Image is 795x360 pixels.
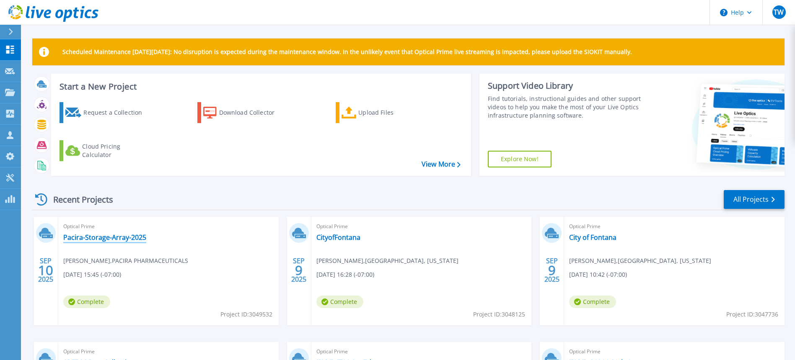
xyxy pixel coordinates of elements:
[724,190,785,209] a: All Projects
[569,256,711,265] span: [PERSON_NAME] , [GEOGRAPHIC_DATA], [US_STATE]
[316,222,527,231] span: Optical Prime
[220,310,272,319] span: Project ID: 3049532
[569,270,627,279] span: [DATE] 10:42 (-07:00)
[726,310,778,319] span: Project ID: 3047736
[488,151,552,167] a: Explore Now!
[569,347,779,356] span: Optical Prime
[63,233,146,242] a: Pacira-Storage-Array-2025
[83,104,150,121] div: Request a Collection
[60,102,153,123] a: Request a Collection
[316,256,458,265] span: [PERSON_NAME] , [GEOGRAPHIC_DATA], [US_STATE]
[569,222,779,231] span: Optical Prime
[219,104,286,121] div: Download Collector
[548,267,556,274] span: 9
[197,102,291,123] a: Download Collector
[60,140,153,161] a: Cloud Pricing Calculator
[32,189,124,210] div: Recent Projects
[63,222,274,231] span: Optical Prime
[569,296,616,308] span: Complete
[473,310,525,319] span: Project ID: 3048125
[358,104,425,121] div: Upload Files
[63,347,274,356] span: Optical Prime
[316,233,360,242] a: CityofFontana
[488,80,643,91] div: Support Video Library
[63,256,188,265] span: [PERSON_NAME] , PACIRA PHARMACEUTICALS
[316,347,527,356] span: Optical Prime
[62,49,632,55] p: Scheduled Maintenance [DATE][DATE]: No disruption is expected during the maintenance window. In t...
[295,267,303,274] span: 9
[63,270,121,279] span: [DATE] 15:45 (-07:00)
[488,95,643,120] div: Find tutorials, instructional guides and other support videos to help you make the most of your L...
[63,296,110,308] span: Complete
[774,9,784,15] span: TW
[38,255,54,285] div: SEP 2025
[82,142,149,159] div: Cloud Pricing Calculator
[38,267,53,274] span: 10
[422,160,461,168] a: View More
[544,255,560,285] div: SEP 2025
[316,270,374,279] span: [DATE] 16:28 (-07:00)
[336,102,429,123] a: Upload Files
[569,233,616,242] a: City of Fontana
[60,82,460,91] h3: Start a New Project
[316,296,363,308] span: Complete
[291,255,307,285] div: SEP 2025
